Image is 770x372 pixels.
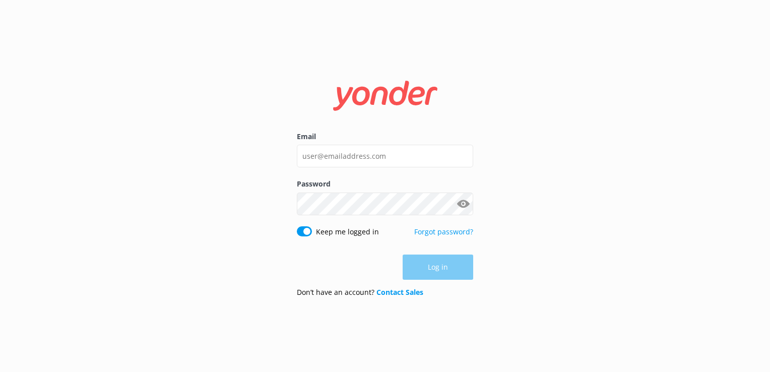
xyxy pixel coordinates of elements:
input: user@emailaddress.com [297,145,473,167]
label: Email [297,131,473,142]
label: Password [297,178,473,190]
button: Show password [453,194,473,214]
label: Keep me logged in [316,226,379,237]
a: Forgot password? [414,227,473,236]
a: Contact Sales [376,287,423,297]
p: Don’t have an account? [297,287,423,298]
